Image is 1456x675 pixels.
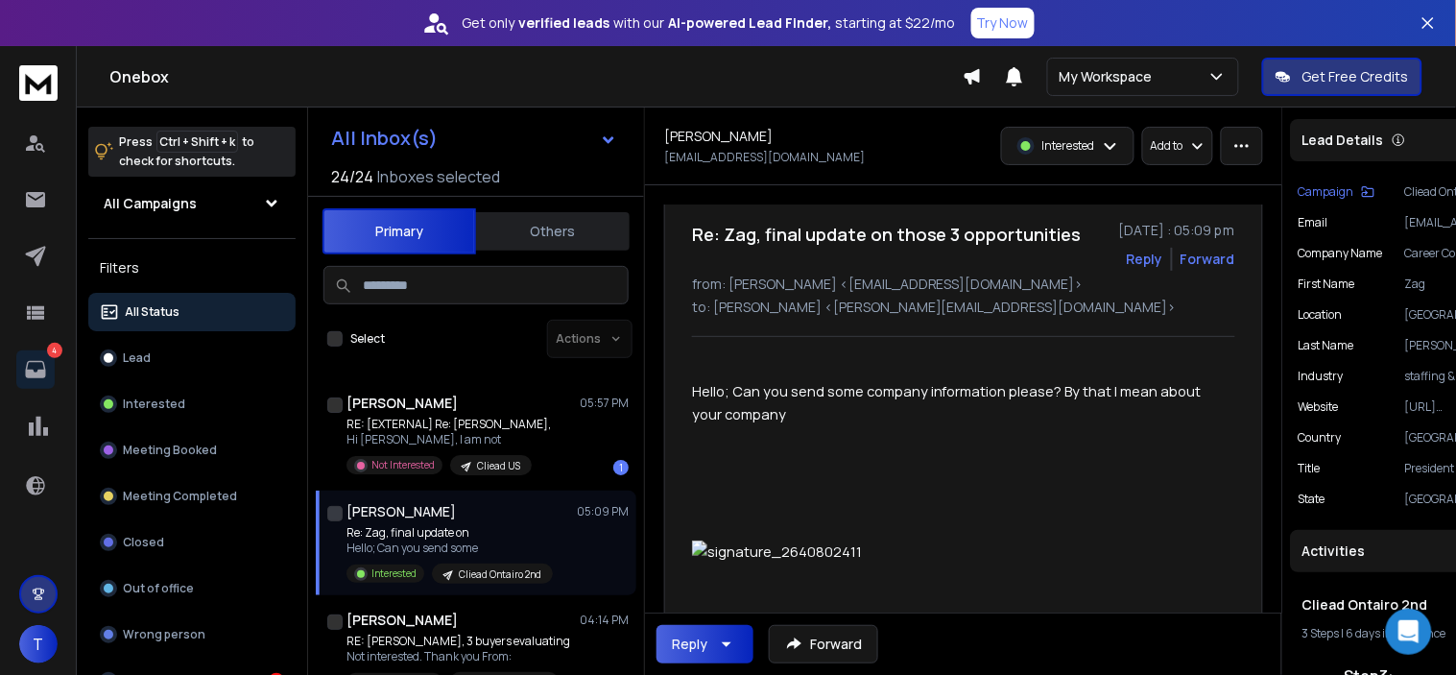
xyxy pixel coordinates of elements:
[769,625,878,663] button: Forward
[331,129,438,148] h1: All Inbox(s)
[316,119,633,157] button: All Inbox(s)
[459,567,541,582] p: Cliead Ontairo 2nd
[692,221,1082,248] h1: Re: Zag, final update on those 3 opportunities
[656,625,753,663] button: Reply
[1299,399,1339,415] p: website
[1262,58,1422,96] button: Get Free Credits
[346,432,551,447] p: Hi [PERSON_NAME], I am not
[477,459,520,473] p: Cliead US
[1299,184,1375,200] button: Campaign
[664,150,865,165] p: [EMAIL_ADDRESS][DOMAIN_NAME]
[88,293,296,331] button: All Status
[88,254,296,281] h3: Filters
[1299,184,1354,200] p: Campaign
[977,13,1029,33] p: Try Now
[1127,250,1163,269] button: Reply
[346,417,551,432] p: RE: [EXTERNAL] Re: [PERSON_NAME],
[1299,461,1321,476] p: title
[346,525,553,541] p: Re: Zag, final update on
[350,331,385,347] label: Select
[346,611,458,630] h1: [PERSON_NAME]
[613,460,629,475] div: 1
[109,65,963,88] h1: Onebox
[47,343,62,358] p: 4
[123,443,217,458] p: Meeting Booked
[971,8,1035,38] button: Try Now
[519,13,610,33] strong: verified leads
[1302,131,1384,150] p: Lead Details
[1299,338,1354,353] p: Last Name
[123,397,185,412] p: Interested
[1299,307,1343,323] p: location
[580,396,629,411] p: 05:57 PM
[346,649,570,664] p: Not interested. Thank you From:
[463,13,956,33] p: Get only with our starting at $22/mo
[346,394,458,413] h1: [PERSON_NAME]
[88,184,296,223] button: All Campaigns
[669,13,832,33] strong: AI-powered Lead Finder,
[371,567,417,581] p: Interested
[19,65,58,101] img: logo
[1302,67,1409,86] p: Get Free Credits
[1299,246,1383,261] p: Company Name
[88,431,296,470] button: Meeting Booked
[692,275,1235,294] p: from: [PERSON_NAME] <[EMAIL_ADDRESS][DOMAIN_NAME]>
[123,581,194,596] p: Out of office
[1299,277,1355,292] p: First Name
[19,625,58,663] button: T
[123,627,205,642] p: Wrong person
[692,381,1205,423] span: Hello; Can you send some company information please? By that I mean about your company
[88,385,296,423] button: Interested
[377,165,500,188] h3: Inboxes selected
[1060,67,1160,86] p: My Workspace
[371,458,435,472] p: Not Interested
[1302,625,1340,641] span: 3 Steps
[1386,609,1432,655] div: Open Intercom Messenger
[346,541,553,556] p: Hello; Can you send some
[88,615,296,654] button: Wrong person
[119,133,254,171] p: Press to check for shortcuts.
[1299,369,1344,384] p: industry
[1347,625,1446,641] span: 6 days in sequence
[322,208,476,254] button: Primary
[88,339,296,377] button: Lead
[104,194,197,213] h1: All Campaigns
[1042,138,1095,154] p: Interested
[88,569,296,608] button: Out of office
[476,210,630,253] button: Others
[1181,250,1235,269] div: Forward
[1299,492,1325,507] p: State
[346,502,456,521] h1: [PERSON_NAME]
[88,477,296,516] button: Meeting Completed
[580,613,629,628] p: 04:14 PM
[156,131,238,153] span: Ctrl + Shift + k
[123,535,164,550] p: Closed
[346,634,570,649] p: RE: [PERSON_NAME], 3 buyers evaluating
[123,489,237,504] p: Meeting Completed
[123,350,151,366] p: Lead
[672,635,707,654] div: Reply
[16,350,55,389] a: 4
[692,298,1235,317] p: to: [PERSON_NAME] <[PERSON_NAME][EMAIL_ADDRESS][DOMAIN_NAME]>
[577,504,629,519] p: 05:09 PM
[88,523,296,562] button: Closed
[1151,138,1183,154] p: Add to
[331,165,373,188] span: 24 / 24
[125,304,179,320] p: All Status
[1299,430,1342,446] p: Country
[1119,221,1235,240] p: [DATE] : 05:09 pm
[1299,215,1328,230] p: Email
[664,127,773,146] h1: [PERSON_NAME]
